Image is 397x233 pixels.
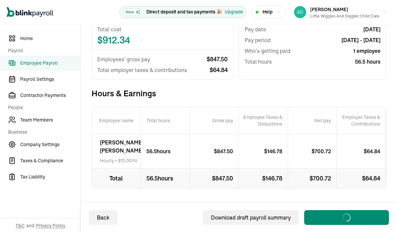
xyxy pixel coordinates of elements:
span: [DATE] [363,25,381,33]
span: $ 64.84 [210,66,228,74]
p: Employer Taxes & Contributions [340,114,386,127]
div: Back [97,213,109,222]
span: Privacy Policy [36,222,65,229]
p: Total [92,168,141,189]
span: New [122,8,144,16]
img: loader [342,213,351,222]
span: Total hours [245,58,272,66]
span: Employee Payroll [20,60,80,67]
p: Total hours [141,107,190,134]
p: $ 64.84 [364,147,386,155]
p: $ 700.72 [288,168,337,189]
span: T&C [15,222,25,229]
p: 56.5 hours [146,147,171,155]
span: Hours & Earnings [92,88,386,99]
span: Employees’ gross pay [97,55,150,63]
span: 56.5 hours [355,58,381,66]
span: [PERSON_NAME] [310,6,348,12]
p: Direct deposit and tax payments 🎉 [146,8,222,15]
span: Who’s getting paid [245,47,290,55]
button: Upgrade [225,8,243,15]
span: Pay date [245,25,266,33]
button: Help [251,5,286,19]
span: Total employer taxes & contributions [97,66,187,74]
p: Employee name [92,107,141,134]
span: Home [20,35,80,42]
span: $ 912.34 [97,36,228,44]
span: • [100,157,144,164]
p: $ 64.84 [337,168,386,189]
span: Payroll [8,47,76,54]
span: Hourly [100,158,114,164]
span: Business [8,129,76,136]
div: Download draft payroll summary [211,213,291,222]
button: Back [89,210,117,225]
span: Contractor Payments [20,92,80,99]
span: Help [262,8,273,15]
p: 56.5 hours [141,168,190,189]
div: Little Wiggles and Giggles Child Care [310,13,380,19]
p: $ 847.50 [214,147,239,155]
button: Download draft payroll summary [203,210,299,225]
span: Pay period [245,36,270,44]
nav: Global [7,2,53,22]
div: Gross pay [190,107,239,134]
p: $ 146.78 [264,147,288,155]
span: Tax Liability [20,173,80,180]
span: Total cost [97,25,228,33]
p: Employee Taxes & Deductions [242,114,288,127]
span: Team Members [20,116,80,124]
span: 1 employee [353,47,381,55]
span: [PERSON_NAME] [PERSON_NAME] [100,138,144,155]
span: $ 15.00 /hr [118,158,138,164]
span: Taxes & Compliance [20,157,80,164]
div: Net pay [288,107,337,134]
span: Payroll Settings [20,76,80,83]
span: $ 847.50 [207,55,228,63]
p: $ 146.78 [239,168,288,189]
span: [DATE] - [DATE] [341,36,381,44]
p: $ 700.72 [312,147,336,155]
p: $ 847.50 [190,168,239,189]
span: Company Settings [20,141,80,148]
span: People [8,104,76,111]
button: [PERSON_NAME]Little Wiggles and Giggles Child Care [291,4,390,21]
iframe: Chat Widget [363,201,397,233]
